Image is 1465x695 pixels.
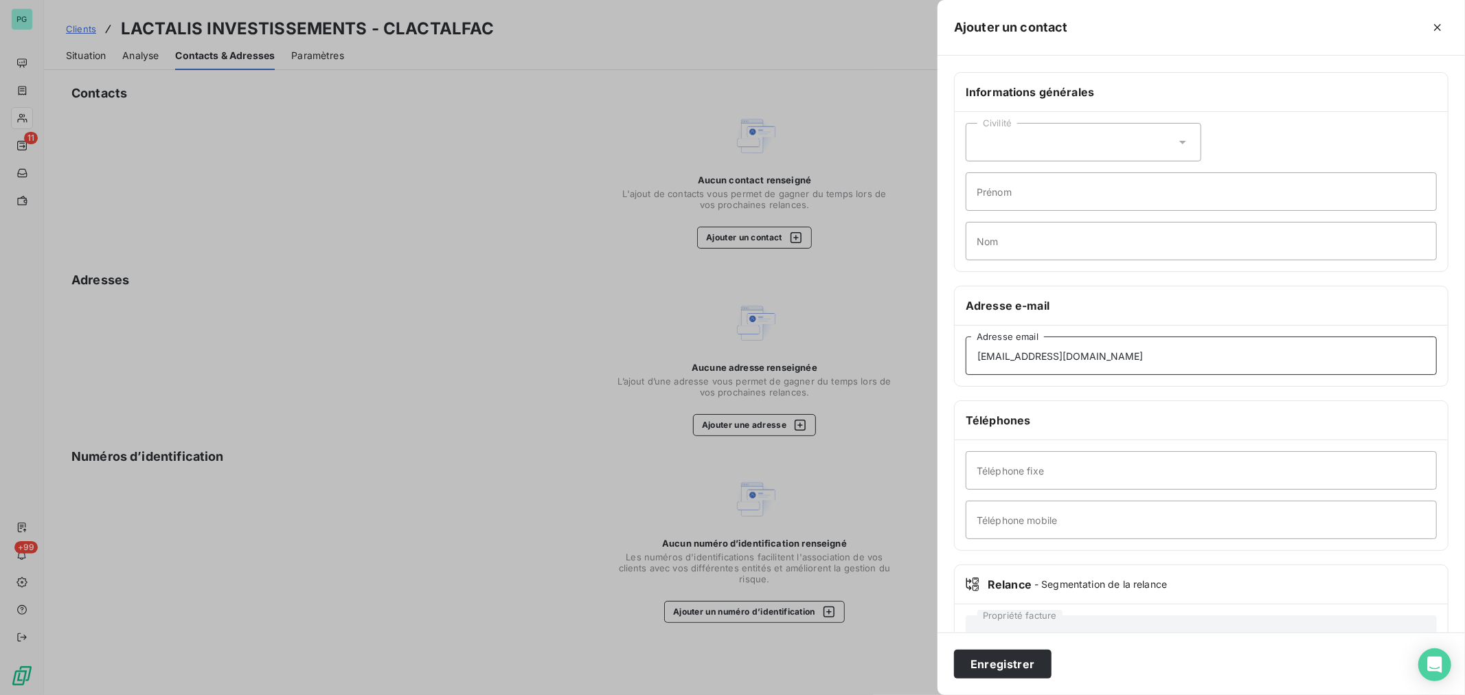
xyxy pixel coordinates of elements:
button: Enregistrer [954,650,1052,679]
input: placeholder [966,501,1437,539]
div: Relance [966,576,1437,593]
input: placeholder [966,337,1437,375]
h5: Ajouter un contact [954,18,1068,37]
input: placeholder [966,222,1437,260]
div: Open Intercom Messenger [1418,648,1451,681]
input: placeholder [966,172,1437,211]
input: placeholder [966,451,1437,490]
h6: Informations générales [966,84,1437,100]
h6: Adresse e-mail [966,297,1437,314]
h6: Téléphones [966,412,1437,429]
span: - Segmentation de la relance [1034,578,1167,591]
